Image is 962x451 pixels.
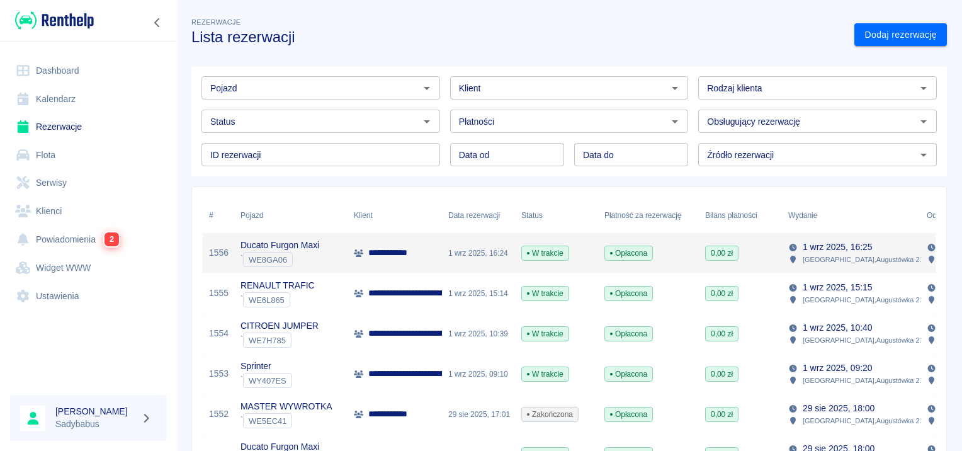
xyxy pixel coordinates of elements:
span: WE5EC41 [244,416,291,426]
p: CITROEN JUMPER [241,319,319,333]
span: 0,00 zł [706,288,738,299]
span: W trakcie [522,368,569,380]
div: Pojazd [241,198,263,233]
a: Flota [10,141,167,169]
img: Renthelp logo [15,10,94,31]
button: Otwórz [418,79,436,97]
div: Bilans płatności [705,198,757,233]
div: Bilans płatności [699,198,782,233]
div: 1 wrz 2025, 09:10 [442,354,515,394]
h6: [PERSON_NAME] [55,405,136,418]
span: Opłacona [605,248,652,259]
span: Opłacona [605,288,652,299]
a: 1556 [209,246,229,260]
button: Otwórz [418,113,436,130]
button: Otwórz [915,146,932,164]
a: Klienci [10,197,167,226]
a: Widget WWW [10,254,167,282]
span: Opłacona [605,409,652,420]
button: Otwórz [915,113,932,130]
p: 1 wrz 2025, 16:25 [803,241,872,254]
span: Zakończona [522,409,578,420]
div: 1 wrz 2025, 16:24 [442,233,515,273]
div: Pojazd [234,198,348,233]
p: Ducato Furgon Maxi [241,239,319,252]
a: 1552 [209,408,229,421]
p: Sadybabus [55,418,136,431]
div: Wydanie [788,198,817,233]
div: ` [241,373,292,388]
span: WY407ES [244,376,291,385]
a: 1555 [209,287,229,300]
div: 1 wrz 2025, 10:39 [442,314,515,354]
a: Powiadomienia2 [10,225,167,254]
p: 1 wrz 2025, 15:15 [803,281,872,294]
span: WE6L865 [244,295,290,305]
p: Sprinter [241,360,292,373]
p: 1 wrz 2025, 09:20 [803,362,872,375]
div: Status [521,198,543,233]
div: ` [241,413,332,428]
span: Rezerwacje [191,18,241,26]
a: Ustawienia [10,282,167,311]
div: 29 sie 2025, 17:01 [442,394,515,435]
p: [GEOGRAPHIC_DATA] , Augustówka 22A [803,294,928,305]
div: Klient [354,198,373,233]
button: Otwórz [666,79,684,97]
a: Dodaj rezerwację [854,23,947,47]
div: Płatność za rezerwację [604,198,682,233]
p: RENAULT TRAFIC [241,279,315,292]
span: 0,00 zł [706,328,738,340]
p: MASTER WYWROTKA [241,400,332,413]
span: W trakcie [522,248,569,259]
a: Kalendarz [10,85,167,113]
div: ` [241,333,319,348]
a: 1554 [209,327,229,340]
span: WE7H785 [244,336,291,345]
a: Rezerwacje [10,113,167,141]
div: Płatność za rezerwację [598,198,699,233]
a: Serwisy [10,169,167,197]
div: # [209,198,213,233]
span: W trakcie [522,288,569,299]
p: [GEOGRAPHIC_DATA] , Augustówka 22A [803,254,928,265]
button: Otwórz [915,79,932,97]
button: Zwiń nawigację [148,14,167,31]
div: Klient [348,198,442,233]
div: ` [241,292,315,307]
a: 1553 [209,367,229,380]
span: 2 [105,232,119,246]
div: Data rezerwacji [448,198,500,233]
div: ` [241,252,319,267]
span: Opłacona [605,368,652,380]
p: 29 sie 2025, 18:00 [803,402,874,415]
div: # [203,198,234,233]
div: Wydanie [782,198,920,233]
a: Dashboard [10,57,167,85]
button: Otwórz [666,113,684,130]
p: [GEOGRAPHIC_DATA] , Augustówka 22A [803,334,928,346]
div: Status [515,198,598,233]
span: W trakcie [522,328,569,340]
input: DD.MM.YYYY [450,143,564,166]
span: Opłacona [605,328,652,340]
div: 1 wrz 2025, 15:14 [442,273,515,314]
span: 0,00 zł [706,248,738,259]
p: 1 wrz 2025, 10:40 [803,321,872,334]
span: 0,00 zł [706,409,738,420]
div: Odbiór [927,198,949,233]
a: Renthelp logo [10,10,94,31]
p: [GEOGRAPHIC_DATA] , Augustówka 22A [803,375,928,386]
h3: Lista rezerwacji [191,28,844,46]
div: Data rezerwacji [442,198,515,233]
input: DD.MM.YYYY [574,143,688,166]
span: 0,00 zł [706,368,738,380]
p: [GEOGRAPHIC_DATA] , Augustówka 22A [803,415,928,426]
span: WE8GA06 [244,255,292,265]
